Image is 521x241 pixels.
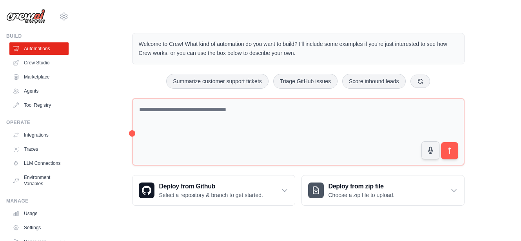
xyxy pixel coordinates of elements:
a: Integrations [9,129,69,141]
a: LLM Connections [9,157,69,170]
a: Automations [9,42,69,55]
button: Close walkthrough [497,169,503,175]
p: Select a repository & branch to get started. [159,191,263,199]
button: Summarize customer support tickets [166,74,268,89]
a: Environment Variables [9,171,69,190]
a: Settings [9,221,69,234]
div: Operate [6,119,69,126]
h3: Create an automation [371,179,493,190]
button: Score inbound leads [342,74,406,89]
a: Tool Registry [9,99,69,111]
a: Usage [9,207,69,220]
p: Welcome to Crew! What kind of automation do you want to build? I'll include some examples if you'... [139,40,458,58]
p: Choose a zip file to upload. [329,191,395,199]
a: Traces [9,143,69,155]
h3: Deploy from Github [159,182,263,191]
button: Triage GitHub issues [273,74,338,89]
div: Build [6,33,69,39]
span: Step 1 [377,171,393,177]
a: Marketplace [9,71,69,83]
p: Describe the automation you want to build, select an example option, or use the microphone to spe... [371,193,493,219]
h3: Deploy from zip file [329,182,395,191]
img: Logo [6,9,45,24]
a: Crew Studio [9,57,69,69]
div: Manage [6,198,69,204]
a: Agents [9,85,69,97]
